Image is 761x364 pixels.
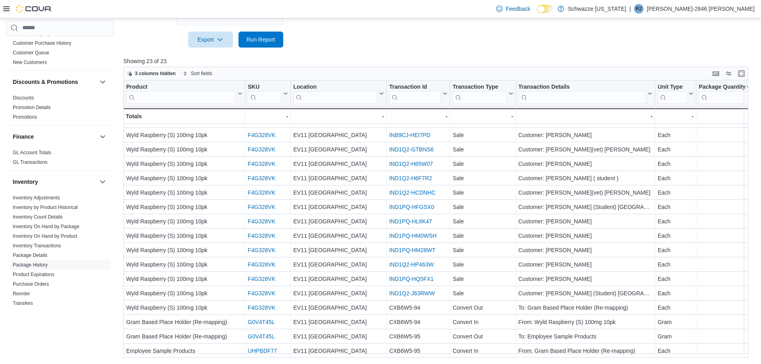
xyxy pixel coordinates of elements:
div: EV11 [GEOGRAPHIC_DATA] [293,260,384,269]
a: UHPBDF77 [248,348,277,354]
div: SKU [248,83,282,91]
div: Gram [658,332,693,341]
div: Each [658,145,693,154]
div: - [248,111,288,121]
button: Transaction Details [518,83,652,103]
div: Wyld Raspberry (S) 100mg 10pk [126,245,242,255]
div: Customer: [PERSON_NAME] (Student) [GEOGRAPHIC_DATA] [518,202,652,212]
div: Transaction Type [453,83,507,91]
div: Wyld Raspberry (S) 100mg 10pk [126,260,242,269]
button: Inventory [98,177,107,187]
div: Customer: [PERSON_NAME] [518,260,652,269]
a: Inventory by Product Historical [13,205,78,210]
span: Inventory Adjustments [13,195,60,201]
div: EV11 [GEOGRAPHIC_DATA] [293,145,384,154]
a: Discounts [13,95,34,101]
div: Customer: [PERSON_NAME] [518,231,652,241]
div: CXB6W5-94 [389,317,447,327]
a: Package Details [13,253,48,258]
a: IND1PQ-HFGSX0 [389,204,434,210]
div: Each [658,217,693,226]
button: Display options [724,69,733,78]
div: Each [658,116,693,125]
div: EV11 [GEOGRAPHIC_DATA] [293,303,384,312]
div: Customer: [PERSON_NAME](vet) [PERSON_NAME] [518,145,652,154]
div: Each [658,130,693,140]
a: Inventory Transactions [13,243,61,249]
div: Sale [453,231,513,241]
div: EV11 [GEOGRAPHIC_DATA] [293,188,384,197]
div: Wyld Raspberry (S) 100mg 10pk [126,288,242,298]
div: Wyld Raspberry (S) 100mg 10pk [126,173,242,183]
a: New Customers [13,60,47,65]
div: Each [658,231,693,241]
div: EV11 [GEOGRAPHIC_DATA] [293,346,384,356]
button: Unit Type [658,83,693,103]
span: Product Expirations [13,271,54,278]
div: Gram Based Place Holder (Re-mapping) [126,317,242,327]
h3: Inventory [13,178,38,186]
a: Inventory On Hand by Package [13,224,79,229]
button: Sort fields [180,69,215,78]
div: - [658,111,693,121]
div: EV11 [GEOGRAPHIC_DATA] [293,288,384,298]
div: Transaction Id [389,83,441,91]
a: IND1Q2-HP463W [389,261,433,268]
a: INB9CJ-HEI7PD [389,132,430,138]
a: G0V4T45L [248,333,275,340]
div: Sale [453,173,513,183]
div: Each [658,188,693,197]
a: G0V4T45L [248,319,275,325]
div: Employee Sample Products [126,346,242,356]
div: - [518,111,652,121]
div: Product [126,83,236,91]
span: Feedback [506,5,530,13]
div: Customer: [PERSON_NAME] (Student) [GEOGRAPHIC_DATA] [518,288,652,298]
button: Transaction Id [389,83,447,103]
a: Purchase Orders [13,281,49,287]
a: Reorder [13,291,30,296]
div: Sale [453,159,513,169]
div: Convert In [453,346,513,356]
div: Wyld Raspberry (S) 100mg 10pk [126,116,242,125]
button: Keyboard shortcuts [711,69,721,78]
div: EV11 [GEOGRAPHIC_DATA] [293,332,384,341]
button: Enter fullscreen [737,69,746,78]
div: EV11 [GEOGRAPHIC_DATA] [293,173,384,183]
div: Sale [453,274,513,284]
div: Product [126,83,236,103]
a: IND1PQ-HQ5FX1 [389,276,433,282]
a: Inventory On Hand by Product [13,233,77,239]
button: Run Report [238,32,283,48]
div: EV11 [GEOGRAPHIC_DATA] [293,245,384,255]
div: Gram [658,317,693,327]
div: Wyld Raspberry (S) 100mg 10pk [126,202,242,212]
div: Transaction Id URL [389,83,441,103]
div: EV11 [GEOGRAPHIC_DATA] [293,116,384,125]
div: Customer: [PERSON_NAME](vet) [PERSON_NAME] [518,188,652,197]
a: Customer Purchase History [13,40,72,46]
div: EV11 [GEOGRAPHIC_DATA] [293,231,384,241]
div: Customer: [PERSON_NAME] [518,245,652,255]
span: Transfers [13,300,33,306]
div: Wyld Raspberry (S) 100mg 10pk [126,217,242,226]
button: Export [188,32,233,48]
a: Inventory Count Details [13,214,63,220]
div: Wyld Raspberry (S) 100mg 10pk [126,303,242,312]
button: Finance [98,132,107,141]
a: IND1Q2-J63RWW [389,290,435,296]
div: Wyld Raspberry (S) 100mg 10pk [126,145,242,154]
div: Discounts & Promotions [6,93,114,125]
div: Wyld Raspberry (S) 100mg 10pk [126,231,242,241]
div: EV11 [GEOGRAPHIC_DATA] [293,130,384,140]
a: Customer Queue [13,50,49,56]
div: Transaction Details [518,83,646,91]
div: Gram Based Place Holder (Re-mapping) [126,332,242,341]
div: EV11 [GEOGRAPHIC_DATA] [293,202,384,212]
a: F4G328VK [248,204,275,210]
div: Inventory [6,193,114,311]
div: EV11 [GEOGRAPHIC_DATA] [293,217,384,226]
